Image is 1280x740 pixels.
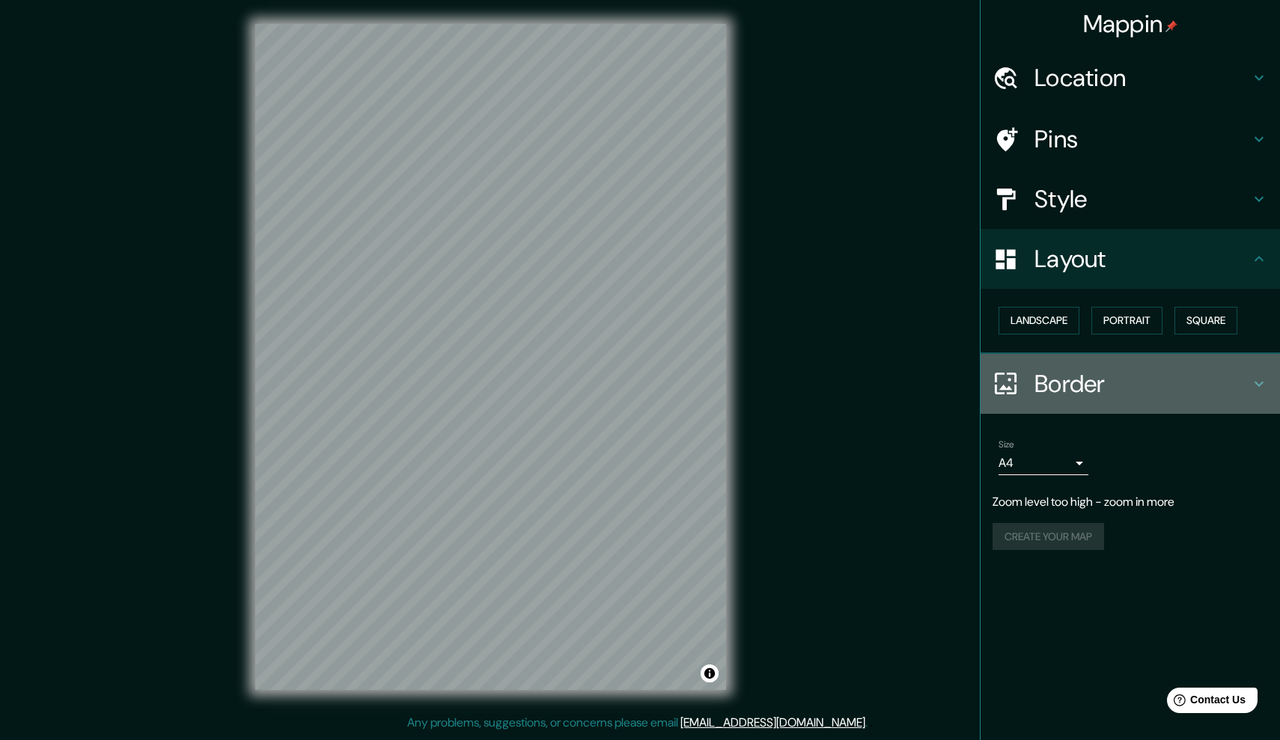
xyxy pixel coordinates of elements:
[1034,244,1250,274] h4: Layout
[981,229,1280,289] div: Layout
[999,307,1079,334] button: Landscape
[999,438,1014,450] label: Size
[1034,184,1250,214] h4: Style
[981,354,1280,414] div: Border
[868,714,870,732] div: .
[1034,369,1250,399] h4: Border
[701,664,719,682] button: Toggle attribution
[981,48,1280,108] div: Location
[870,714,873,732] div: .
[981,169,1280,229] div: Style
[993,493,1268,511] p: Zoom level too high - zoom in more
[981,109,1280,169] div: Pins
[1174,307,1237,334] button: Square
[1034,124,1250,154] h4: Pins
[1083,9,1178,39] h4: Mappin
[999,451,1088,475] div: A4
[1091,307,1162,334] button: Portrait
[255,24,726,690] canvas: Map
[1034,63,1250,93] h4: Location
[1165,20,1177,32] img: pin-icon.png
[680,715,865,730] a: [EMAIL_ADDRESS][DOMAIN_NAME]
[1147,682,1264,724] iframe: Help widget launcher
[407,714,868,732] p: Any problems, suggestions, or concerns please email .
